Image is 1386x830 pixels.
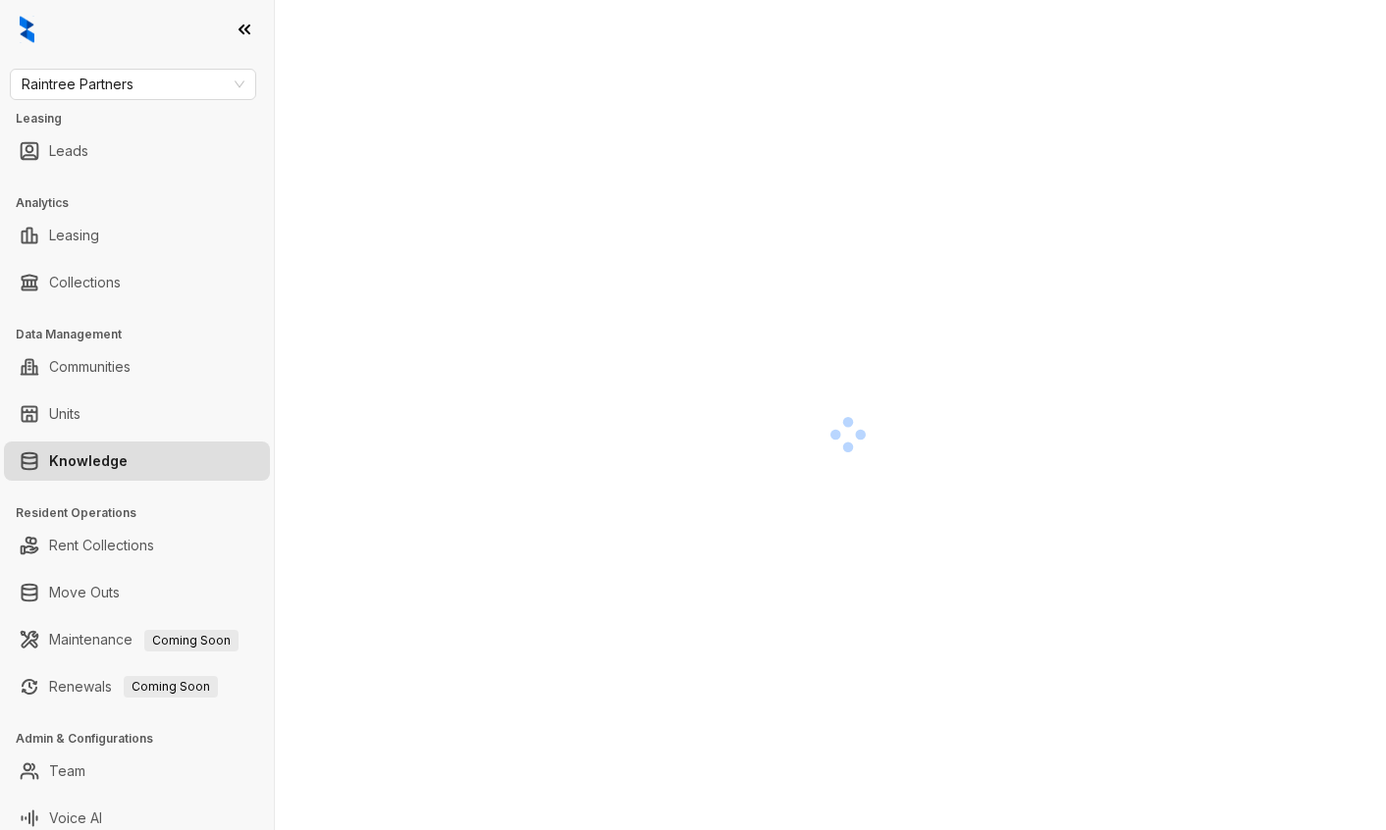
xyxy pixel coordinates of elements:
img: logo [20,16,34,43]
h3: Resident Operations [16,504,274,522]
a: Collections [49,263,121,302]
li: Move Outs [4,573,270,612]
a: RenewalsComing Soon [49,667,218,706]
a: Rent Collections [49,526,154,565]
li: Team [4,752,270,791]
a: Knowledge [49,441,128,481]
h3: Leasing [16,110,274,128]
li: Knowledge [4,441,270,481]
span: Raintree Partners [22,70,244,99]
li: Units [4,394,270,434]
h3: Analytics [16,194,274,212]
li: Rent Collections [4,526,270,565]
h3: Admin & Configurations [16,730,274,748]
a: Leasing [49,216,99,255]
li: Communities [4,347,270,387]
a: Communities [49,347,131,387]
span: Coming Soon [124,676,218,698]
span: Coming Soon [144,630,239,651]
a: Move Outs [49,573,120,612]
a: Units [49,394,80,434]
li: Leads [4,131,270,171]
a: Leads [49,131,88,171]
li: Renewals [4,667,270,706]
li: Collections [4,263,270,302]
h3: Data Management [16,326,274,343]
a: Team [49,752,85,791]
li: Leasing [4,216,270,255]
li: Maintenance [4,620,270,659]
